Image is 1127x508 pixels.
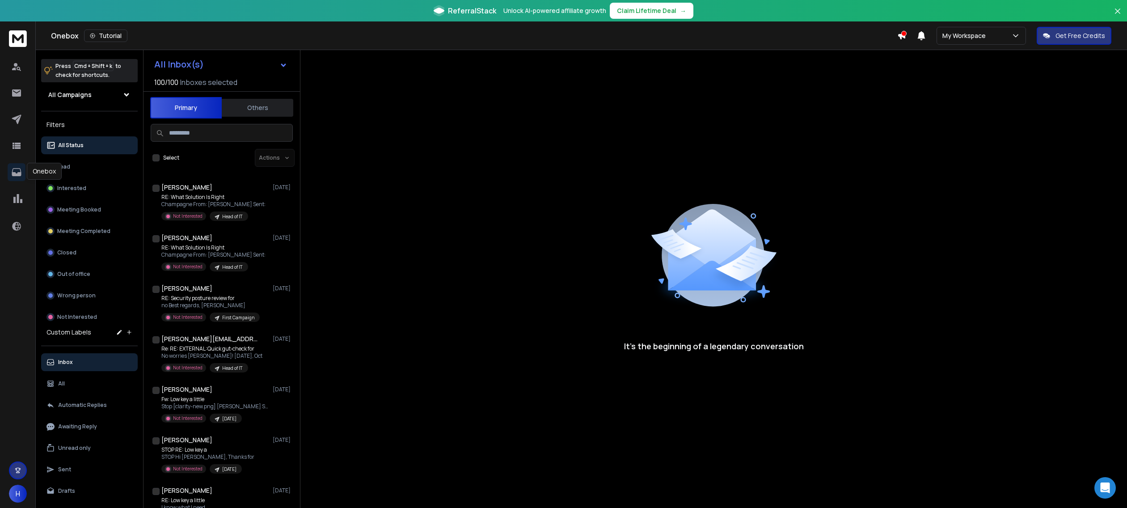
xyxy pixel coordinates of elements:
button: Get Free Credits [1037,27,1111,45]
span: 100 / 100 [154,77,178,88]
div: Open Intercom Messenger [1094,477,1116,499]
p: Not Interested [173,263,203,270]
p: No worries [PERSON_NAME]! [DATE], Oct [161,352,262,360]
p: Meeting Completed [57,228,110,235]
p: Lead [57,163,70,170]
label: Select [163,154,179,161]
p: Fw: Low key a little [161,396,269,403]
h3: Custom Labels [46,328,91,337]
h1: [PERSON_NAME] [161,486,212,495]
div: Onebox [51,30,897,42]
p: Not Interested [173,364,203,371]
p: Meeting Booked [57,206,101,213]
p: RE: Low key a little [161,497,242,504]
button: All Inbox(s) [147,55,295,73]
button: All Status [41,136,138,154]
span: Cmd + Shift + k [73,61,114,71]
p: [DATE] [273,386,293,393]
p: STOP RE: Low key a [161,446,254,453]
p: Head of IT [222,264,243,271]
div: Onebox [27,163,62,180]
button: Close banner [1112,5,1123,27]
button: Inbox [41,353,138,371]
p: [DATE] [273,436,293,444]
p: STOP Hi [PERSON_NAME], Thanks for [161,453,254,461]
button: Meeting Booked [41,201,138,219]
button: Primary [150,97,222,119]
p: Champagne From: [PERSON_NAME] Sent: [161,251,266,258]
h1: [PERSON_NAME] [161,284,212,293]
p: All [58,380,65,387]
p: RE: Security posture review for [161,295,260,302]
p: Closed [57,249,76,256]
button: Interested [41,179,138,197]
button: Tutorial [84,30,127,42]
p: RE: What Solution Is Right [161,244,266,251]
button: Claim Lifetime Deal→ [610,3,693,19]
p: Not Interested [173,415,203,422]
p: RE: What Solution Is Right [161,194,266,201]
p: [DATE] [222,466,236,473]
p: Stop [clarity-new.png] [PERSON_NAME] Senior [161,403,269,410]
h3: Filters [41,119,138,131]
button: Not Interested [41,308,138,326]
button: Closed [41,244,138,262]
p: [DATE] [273,335,293,343]
h1: [PERSON_NAME] [161,385,212,394]
p: [DATE] [273,487,293,494]
p: Head of IT [222,213,243,220]
p: Automatic Replies [58,402,107,409]
button: Unread only [41,439,138,457]
button: H [9,485,27,503]
button: Awaiting Reply [41,418,138,436]
h1: All Campaigns [48,90,92,99]
button: All Campaigns [41,86,138,104]
p: Inbox [58,359,73,366]
p: Champagne From: [PERSON_NAME] Sent: [161,201,266,208]
p: Not Interested [173,213,203,220]
p: Get Free Credits [1055,31,1105,40]
p: Drafts [58,487,75,495]
p: Not Interested [173,314,203,321]
h1: [PERSON_NAME][EMAIL_ADDRESS][DOMAIN_NAME] [161,334,260,343]
h1: All Inbox(s) [154,60,204,69]
button: Automatic Replies [41,396,138,414]
span: ReferralStack [448,5,496,16]
button: Meeting Completed [41,222,138,240]
p: Wrong person [57,292,96,299]
p: [DATE] [222,415,236,422]
p: Interested [57,185,86,192]
button: Sent [41,461,138,478]
p: [DATE] [273,285,293,292]
p: no Best regards, [PERSON_NAME] [161,302,260,309]
p: Not Interested [173,466,203,472]
p: First Campaign [222,314,254,321]
h1: [PERSON_NAME] [161,183,212,192]
p: Re: RE: EXTERNAL:Quick gut‑check for [161,345,262,352]
span: → [680,6,686,15]
button: Drafts [41,482,138,500]
h1: [PERSON_NAME] [161,436,212,444]
h3: Inboxes selected [180,77,237,88]
button: Others [222,98,293,118]
p: [DATE] [273,184,293,191]
p: My Workspace [942,31,989,40]
p: Unlock AI-powered affiliate growth [503,6,606,15]
button: Out of office [41,265,138,283]
p: [DATE] [273,234,293,241]
p: Sent [58,466,71,473]
p: Head of IT [222,365,243,372]
p: It’s the beginning of a legendary conversation [624,340,804,352]
p: Out of office [57,271,90,278]
p: Awaiting Reply [58,423,97,430]
p: Not Interested [57,313,97,321]
p: Press to check for shortcuts. [55,62,121,80]
button: Lead [41,158,138,176]
p: Unread only [58,444,91,452]
button: All [41,375,138,393]
p: All Status [58,142,84,149]
button: Wrong person [41,287,138,305]
h1: [PERSON_NAME] [161,233,212,242]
